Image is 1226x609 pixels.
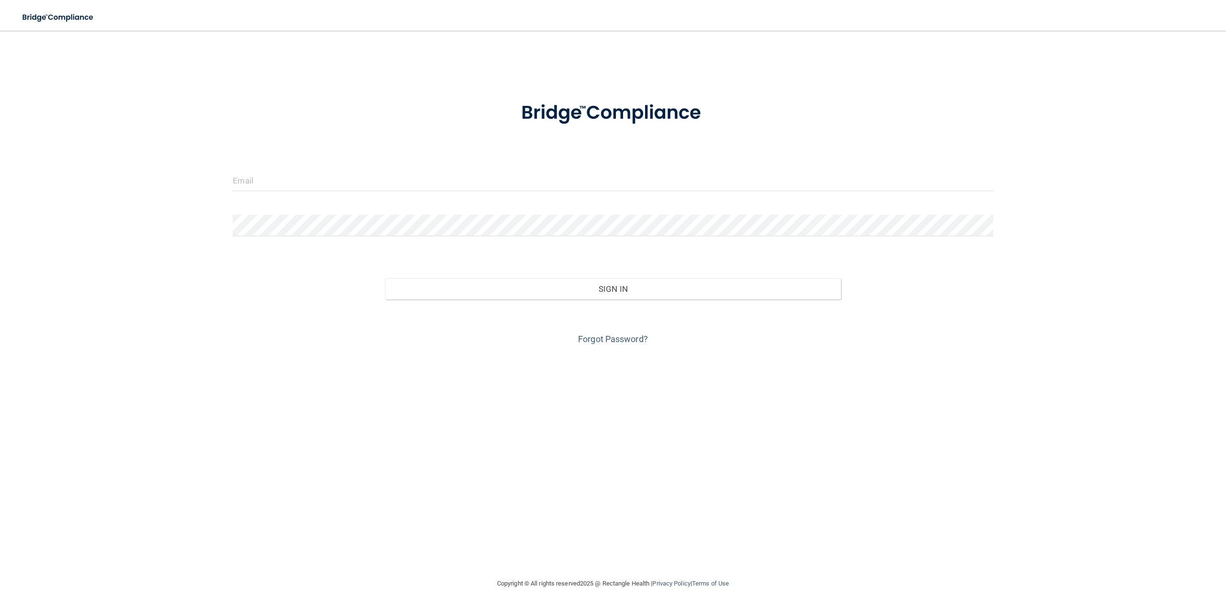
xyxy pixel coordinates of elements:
[501,88,725,138] img: bridge_compliance_login_screen.278c3ca4.svg
[578,334,648,344] a: Forgot Password?
[692,580,729,587] a: Terms of Use
[385,278,841,299] button: Sign In
[652,580,690,587] a: Privacy Policy
[233,170,993,191] input: Email
[14,8,102,27] img: bridge_compliance_login_screen.278c3ca4.svg
[438,568,788,599] div: Copyright © All rights reserved 2025 @ Rectangle Health | |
